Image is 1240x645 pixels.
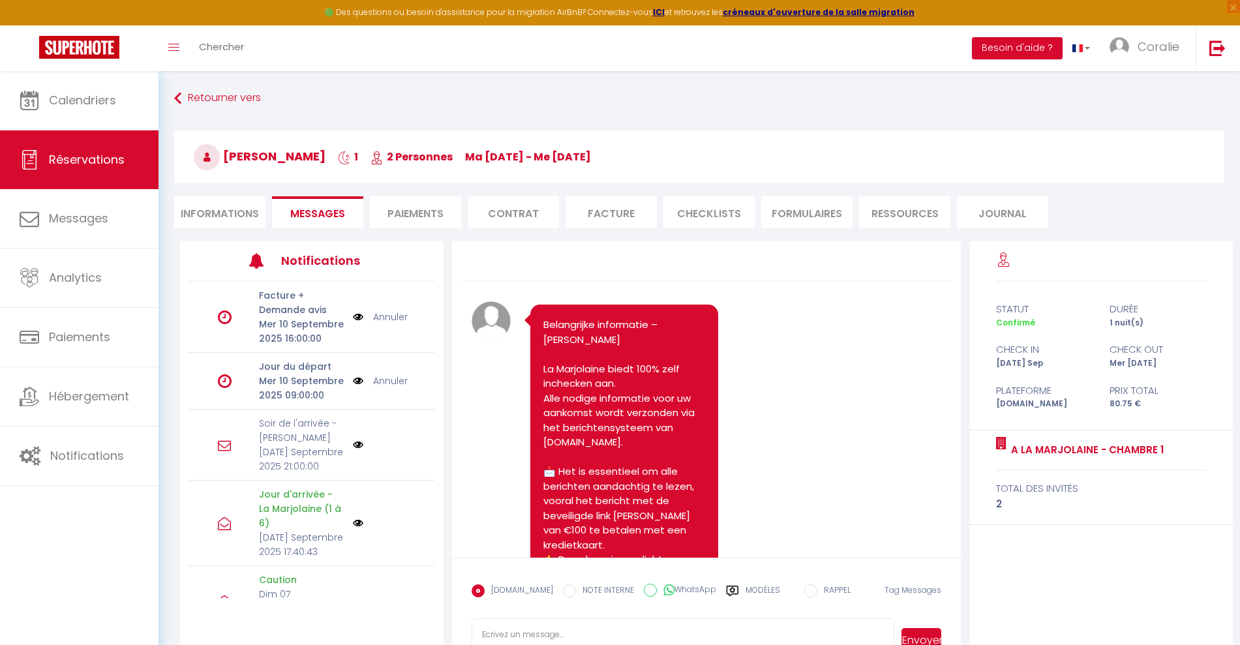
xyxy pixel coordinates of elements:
[465,149,591,164] span: ma [DATE] - me [DATE]
[353,518,363,528] img: NO IMAGE
[988,342,1102,357] div: check in
[485,584,553,599] label: [DOMAIN_NAME]
[174,196,265,228] li: Informations
[996,496,1207,512] div: 2
[373,310,408,324] a: Annuler
[39,36,119,59] img: Super Booking
[663,196,755,228] li: CHECKLISTS
[49,329,110,345] span: Paiements
[988,383,1102,398] div: Plateforme
[859,196,950,228] li: Ressources
[353,596,363,607] img: NO IMAGE
[49,210,108,226] span: Messages
[761,196,853,228] li: FORMULAIRES
[1101,317,1215,329] div: 1 nuit(s)
[576,584,634,599] label: NOTE INTERNE
[290,206,345,221] span: Messages
[259,317,344,346] p: Mer 10 Septembre 2025 16:00:00
[49,269,102,286] span: Analytics
[885,584,941,595] span: Tag Messages
[259,573,344,587] p: Caution
[723,7,915,18] a: créneaux d'ouverture de la salle migration
[353,374,363,388] img: NO IMAGE
[468,196,559,228] li: Contrat
[259,359,344,374] p: Jour du départ
[259,416,344,445] p: Soir de l'arrivée - [PERSON_NAME]
[746,584,780,607] label: Modèles
[817,584,851,599] label: RAPPEL
[988,357,1102,370] div: [DATE] Sep
[1101,301,1215,317] div: durée
[957,196,1048,228] li: Journal
[189,25,254,71] a: Chercher
[996,481,1207,496] div: total des invités
[353,440,363,450] img: NO IMAGE
[259,487,344,530] p: Jour d'arrivée - La Marjolaine (1 à 6)
[174,87,1224,110] a: Retourner vers
[259,530,344,559] p: [DATE] Septembre 2025 17:40:43
[259,288,344,317] p: Facture + Demande avis
[259,445,344,473] p: [DATE] Septembre 2025 21:00:00
[353,310,363,324] img: NO IMAGE
[373,374,408,388] a: Annuler
[1101,357,1215,370] div: Mer [DATE]
[194,148,325,164] span: [PERSON_NAME]
[1110,37,1129,57] img: ...
[653,7,665,18] a: ICI
[199,40,244,53] span: Chercher
[49,151,125,168] span: Réservations
[1101,383,1215,398] div: Prix total
[972,37,1063,59] button: Besoin d'aide ?
[49,92,116,108] span: Calendriers
[259,374,344,402] p: Mer 10 Septembre 2025 09:00:00
[49,388,129,404] span: Hébergement
[988,398,1102,410] div: [DOMAIN_NAME]
[1209,40,1226,56] img: logout
[370,196,461,228] li: Paiements
[657,584,716,598] label: WhatsApp
[50,447,124,464] span: Notifications
[259,587,344,630] p: Dim 07 Septembre 2025 12:00:00
[338,149,358,164] span: 1
[1101,398,1215,410] div: 80.75 €
[988,301,1102,317] div: statut
[1100,25,1196,71] a: ... Coralie
[1006,442,1164,458] a: A la Marjolaine - Chambre 1
[370,149,453,164] span: 2 Personnes
[281,246,384,275] h3: Notifications
[1138,38,1179,55] span: Coralie
[1101,342,1215,357] div: check out
[472,301,511,340] img: avatar.png
[996,317,1035,328] span: Confirmé
[566,196,657,228] li: Facture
